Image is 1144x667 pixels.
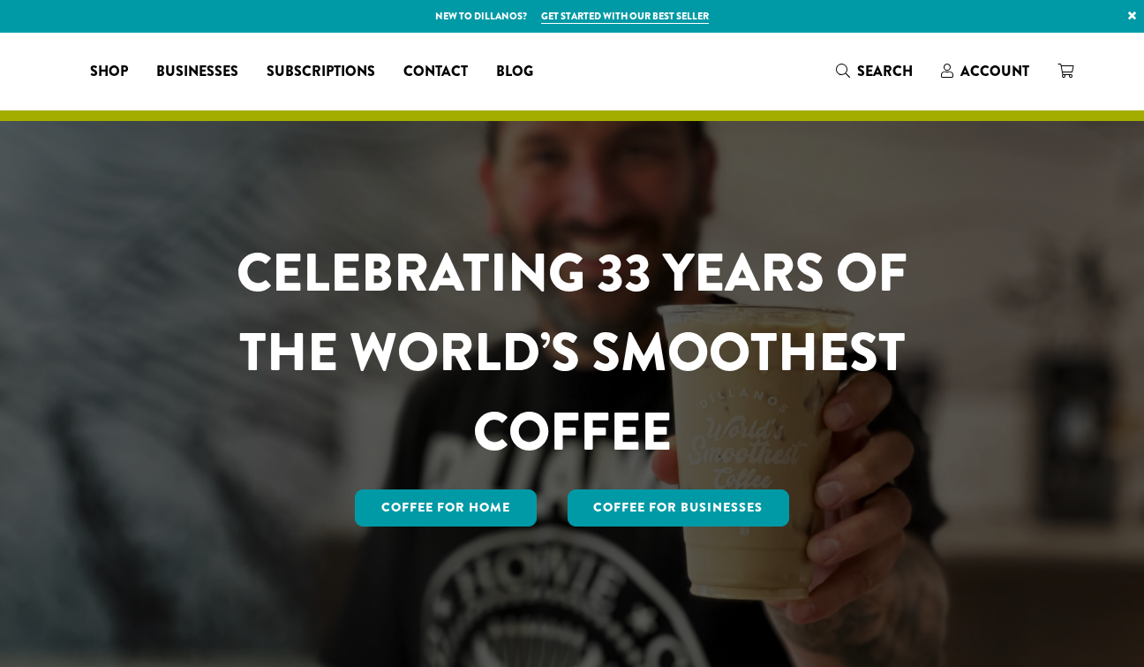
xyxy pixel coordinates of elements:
[90,61,128,83] span: Shop
[156,61,238,83] span: Businesses
[496,61,533,83] span: Blog
[403,61,468,83] span: Contact
[857,61,913,81] span: Search
[355,489,537,527] a: Coffee for Home
[960,61,1029,81] span: Account
[822,57,927,86] a: Search
[76,57,142,86] a: Shop
[184,233,960,472] h1: CELEBRATING 33 YEARS OF THE WORLD’S SMOOTHEST COFFEE
[541,9,709,24] a: Get started with our best seller
[568,489,790,527] a: Coffee For Businesses
[267,61,375,83] span: Subscriptions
